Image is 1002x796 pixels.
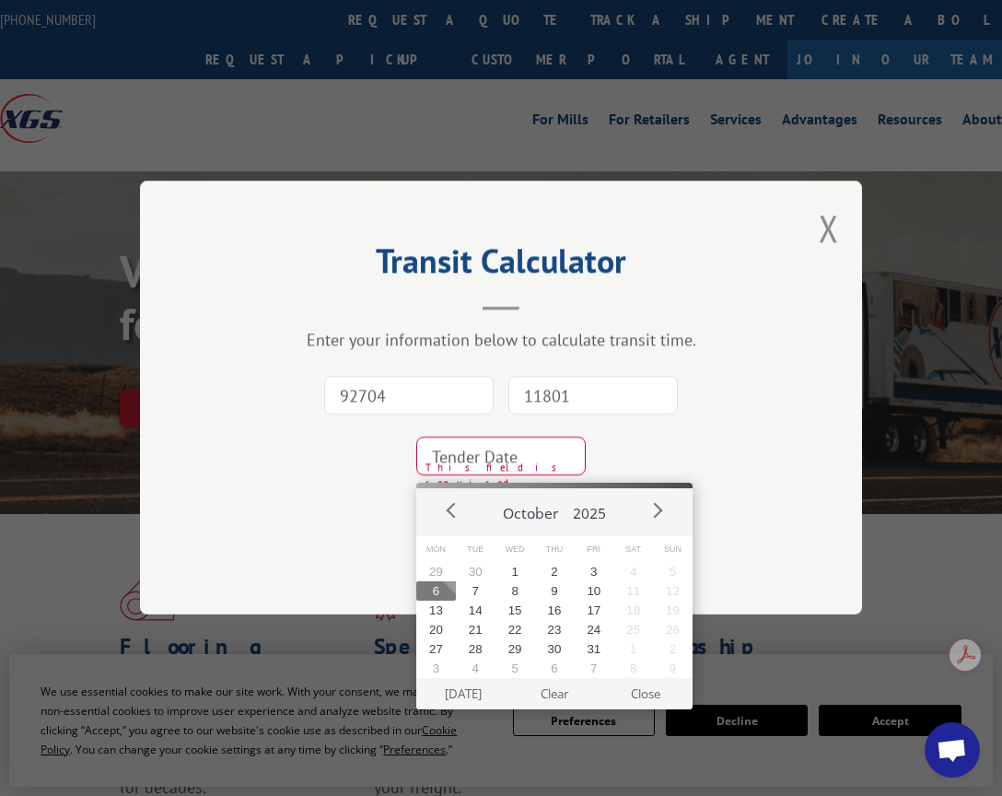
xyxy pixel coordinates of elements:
[535,659,575,678] button: 6
[574,581,613,601] button: 10
[653,562,693,581] button: 5
[416,620,456,639] button: 20
[613,536,653,563] span: Sat
[600,678,692,709] button: Close
[574,536,613,563] span: Fri
[456,620,495,639] button: 21
[416,659,456,678] button: 3
[456,601,495,620] button: 14
[613,639,653,659] button: 1
[509,678,600,709] button: Clear
[456,581,495,601] button: 7
[653,581,693,601] button: 12
[416,438,586,476] input: Tender Date
[613,659,653,678] button: 8
[416,581,456,601] button: 6
[495,659,535,678] button: 5
[653,639,693,659] button: 2
[613,601,653,620] button: 18
[535,536,575,563] span: Thu
[508,377,678,416] input: Dest. Zip
[819,204,839,252] button: Close modal
[574,620,613,639] button: 24
[574,601,613,620] button: 17
[574,639,613,659] button: 31
[416,601,456,620] button: 13
[565,488,613,531] button: 2025
[535,581,575,601] button: 9
[613,581,653,601] button: 11
[456,639,495,659] button: 28
[495,536,535,563] span: Wed
[535,639,575,659] button: 30
[574,659,613,678] button: 7
[324,377,494,416] input: Origin Zip
[456,562,495,581] button: 30
[574,562,613,581] button: 3
[535,620,575,639] button: 23
[456,536,495,563] span: Tue
[925,722,980,778] div: Open chat
[613,620,653,639] button: 25
[495,581,535,601] button: 8
[416,562,456,581] button: 29
[495,620,535,639] button: 22
[495,562,535,581] button: 1
[495,601,535,620] button: 15
[418,678,509,709] button: [DATE]
[535,601,575,620] button: 16
[438,497,466,524] button: Prev
[232,248,770,283] h2: Transit Calculator
[416,639,456,659] button: 27
[653,536,693,563] span: Sun
[653,601,693,620] button: 19
[653,659,693,678] button: 9
[495,488,565,531] button: October
[495,639,535,659] button: 29
[232,330,770,351] div: Enter your information below to calculate transit time.
[613,562,653,581] button: 4
[643,497,670,524] button: Next
[456,659,495,678] button: 4
[535,562,575,581] button: 2
[416,536,456,563] span: Mon
[425,461,586,491] span: This field is required
[653,620,693,639] button: 26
